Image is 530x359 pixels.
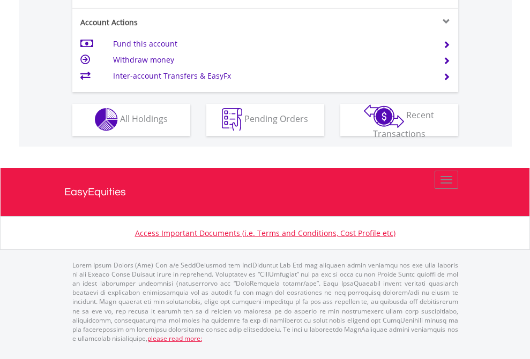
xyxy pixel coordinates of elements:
[147,334,202,343] a: please read more:
[120,113,168,125] span: All Holdings
[113,36,430,52] td: Fund this account
[135,228,395,238] a: Access Important Documents (i.e. Terms and Conditions, Cost Profile etc)
[95,108,118,131] img: holdings-wht.png
[72,261,458,343] p: Lorem Ipsum Dolors (Ame) Con a/e SeddOeiusmod tem InciDiduntut Lab Etd mag aliquaen admin veniamq...
[222,108,242,131] img: pending_instructions-wht.png
[113,52,430,68] td: Withdraw money
[72,17,265,28] div: Account Actions
[244,113,308,125] span: Pending Orders
[113,68,430,84] td: Inter-account Transfers & EasyFx
[72,104,190,136] button: All Holdings
[206,104,324,136] button: Pending Orders
[373,109,435,140] span: Recent Transactions
[340,104,458,136] button: Recent Transactions
[64,168,466,216] a: EasyEquities
[364,104,404,128] img: transactions-zar-wht.png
